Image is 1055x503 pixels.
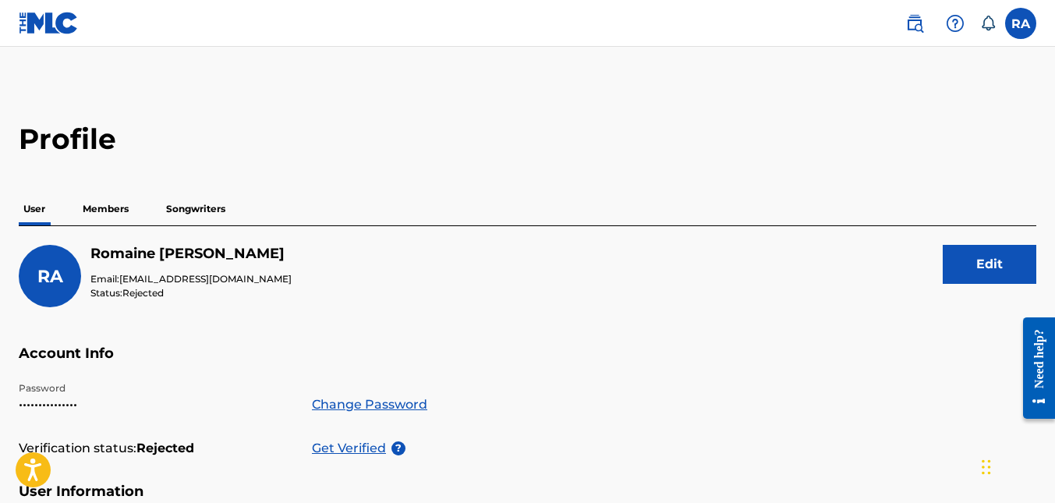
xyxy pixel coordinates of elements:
[943,245,1036,284] button: Edit
[19,381,293,395] p: Password
[37,266,63,287] span: RA
[312,439,391,458] p: Get Verified
[312,395,427,414] a: Change Password
[161,193,230,225] p: Songwriters
[90,272,292,286] p: Email:
[19,395,293,414] p: •••••••••••••••
[940,8,971,39] div: Help
[19,12,79,34] img: MLC Logo
[122,287,164,299] span: Rejected
[19,193,50,225] p: User
[905,14,924,33] img: search
[391,441,405,455] span: ?
[19,345,1036,381] h5: Account Info
[90,286,292,300] p: Status:
[1011,312,1055,425] iframe: Resource Center
[977,428,1055,503] iframe: Chat Widget
[78,193,133,225] p: Members
[946,14,965,33] img: help
[982,444,991,491] div: Drag
[980,16,996,31] div: Notifications
[899,8,930,39] a: Public Search
[19,122,1036,157] h2: Profile
[119,273,292,285] span: [EMAIL_ADDRESS][DOMAIN_NAME]
[90,245,292,263] h5: Romaine Arnett
[19,439,136,458] p: Verification status:
[136,439,194,458] strong: Rejected
[1005,8,1036,39] div: User Menu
